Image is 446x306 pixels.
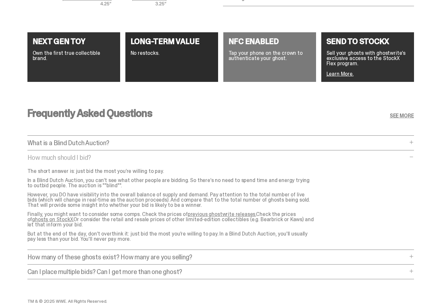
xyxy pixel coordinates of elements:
[27,169,315,174] p: The short answer is: just bid the most you’re willing to pay.
[27,268,407,275] p: Can I place multiple bids? Can I get more than one ghost?
[27,231,315,242] p: But at the end of the day, don’t overthink it: just bid the most you’re willing to pay. In a Blin...
[27,154,407,161] p: How much should I bid?
[33,51,115,61] p: Own the first true collectible brand.
[27,254,407,260] p: How many of these ghosts exist? How many are you selling?
[32,216,73,223] a: ghosts on StockX.
[27,140,407,146] p: What is a Blind Dutch Auction?
[131,51,213,56] p: No restocks.
[131,38,213,45] h4: LONG-TERM VALUE
[327,38,409,45] h4: SEND TO STOCKX
[27,108,152,118] h3: Frequently Asked Questions
[327,70,354,77] a: Learn More.
[188,211,256,218] a: previous ghostwrite releases.
[229,38,311,45] h4: NFC ENABLED
[27,212,315,227] p: Finally, you might want to consider some comps. Check the prices of Check the prices of Or consid...
[27,299,289,303] div: TM & © 2025 WWE. All Rights Reserved.
[27,178,315,188] p: In a Blind Dutch Auction, you can’t see what other people are bidding. So there’s no need to spen...
[229,51,311,61] p: Tap your phone on the crown to authenticate your ghost.
[327,51,409,66] p: Sell your ghosts with ghostwrite’s exclusive access to the StockX Flex program.
[390,113,414,118] a: SEE MORE
[27,192,315,208] p: However, you DO have visibility into the overall balance of supply and demand. Pay attention to t...
[33,38,115,45] h4: NEXT GEN TOY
